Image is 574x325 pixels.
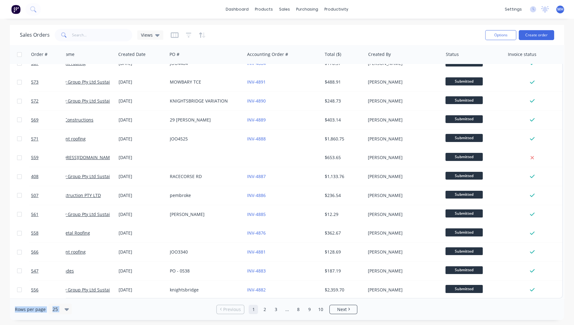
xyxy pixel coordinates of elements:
[72,29,133,41] input: Search...
[169,51,179,57] div: PO #
[368,230,437,236] div: [PERSON_NAME]
[31,167,68,186] a: 408
[119,268,165,274] div: [DATE]
[31,51,47,57] div: Order #
[119,173,165,180] div: [DATE]
[41,173,142,179] a: R & N Finlay Group Pty Ltd Sustainable Cladding
[247,249,266,255] a: INV-4881
[247,98,266,104] a: INV-4890
[15,306,46,313] span: Rows per page
[20,32,50,38] h1: Sales Orders
[247,117,266,123] a: INV-4889
[368,249,437,255] div: [PERSON_NAME]
[31,211,38,217] span: 561
[445,266,483,274] span: Submitted
[41,287,142,293] a: R & N Finlay Group Pty Ltd Sustainable Cladding
[247,60,266,66] a: INV-4884
[445,172,483,180] span: Submitted
[519,30,554,40] button: Create order
[337,306,347,313] span: Next
[41,192,101,198] a: Yoonjo Construction PTY LTD
[31,249,38,255] span: 566
[502,5,525,14] div: settings
[446,51,459,57] div: Status
[368,79,437,85] div: [PERSON_NAME]
[170,117,239,123] div: 29 [PERSON_NAME]
[260,305,269,314] a: Page 2
[368,211,437,217] div: [PERSON_NAME]
[325,51,341,57] div: Total ($)
[31,243,68,261] a: 566
[249,305,258,314] a: Page 1 is your current page
[445,77,483,85] span: Submitted
[368,173,437,180] div: [PERSON_NAME]
[31,79,38,85] span: 573
[119,136,165,142] div: [DATE]
[247,268,266,274] a: INV-4883
[31,262,68,280] a: 547
[170,136,239,142] div: JOO4525
[31,148,68,167] a: 559
[325,249,361,255] div: $128.69
[247,136,266,142] a: INV-4888
[223,306,241,313] span: Previous
[119,211,165,217] div: [DATE]
[119,192,165,199] div: [DATE]
[41,98,142,104] a: R & N Finlay Group Pty Ltd Sustainable Cladding
[119,249,165,255] div: [DATE]
[119,79,165,85] div: [DATE]
[31,281,68,299] a: 556
[445,209,483,217] span: Submitted
[31,111,68,129] a: 569
[368,51,391,57] div: Created By
[247,79,266,85] a: INV-4891
[325,211,361,217] div: $12.29
[247,192,266,198] a: INV-4886
[31,98,38,104] span: 572
[330,306,357,313] a: Next page
[321,5,351,14] div: productivity
[293,5,321,14] div: purchasing
[485,30,516,40] button: Options
[247,173,266,179] a: INV-4887
[170,192,239,199] div: pembroke
[170,173,239,180] div: RACECORSE RD
[31,224,68,242] a: 558
[11,5,20,14] img: Factory
[31,192,38,199] span: 507
[31,136,38,142] span: 571
[325,230,361,236] div: $362.67
[118,51,146,57] div: Created Date
[41,79,142,85] a: R & N Finlay Group Pty Ltd Sustainable Cladding
[293,305,303,314] a: Page 8
[31,287,38,293] span: 556
[170,79,239,85] div: MOWBARY TCE
[325,173,361,180] div: $1,133.76
[368,136,437,142] div: [PERSON_NAME]
[445,134,483,142] span: Submitted
[325,117,361,123] div: $403.14
[271,305,280,314] a: Page 3
[170,211,239,217] div: [PERSON_NAME]
[119,117,165,123] div: [DATE]
[31,117,38,123] span: 569
[445,285,483,293] span: Submitted
[316,305,325,314] a: Page 10
[141,32,153,38] span: Views
[31,230,38,236] span: 558
[247,287,266,293] a: INV-4882
[282,305,292,314] a: Jump forward
[368,117,437,123] div: [PERSON_NAME]
[119,98,165,104] div: [DATE]
[119,154,165,161] div: [DATE]
[368,268,437,274] div: [PERSON_NAME]
[325,98,361,104] div: $248.73
[252,5,276,14] div: products
[170,287,239,293] div: knightsbridge
[170,268,239,274] div: PO - 0538
[247,51,288,57] div: Accounting Order #
[368,192,437,199] div: [PERSON_NAME]
[325,268,361,274] div: $187.19
[170,98,239,104] div: KNIGHTSBRIDGE VARIATION
[214,305,360,314] ul: Pagination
